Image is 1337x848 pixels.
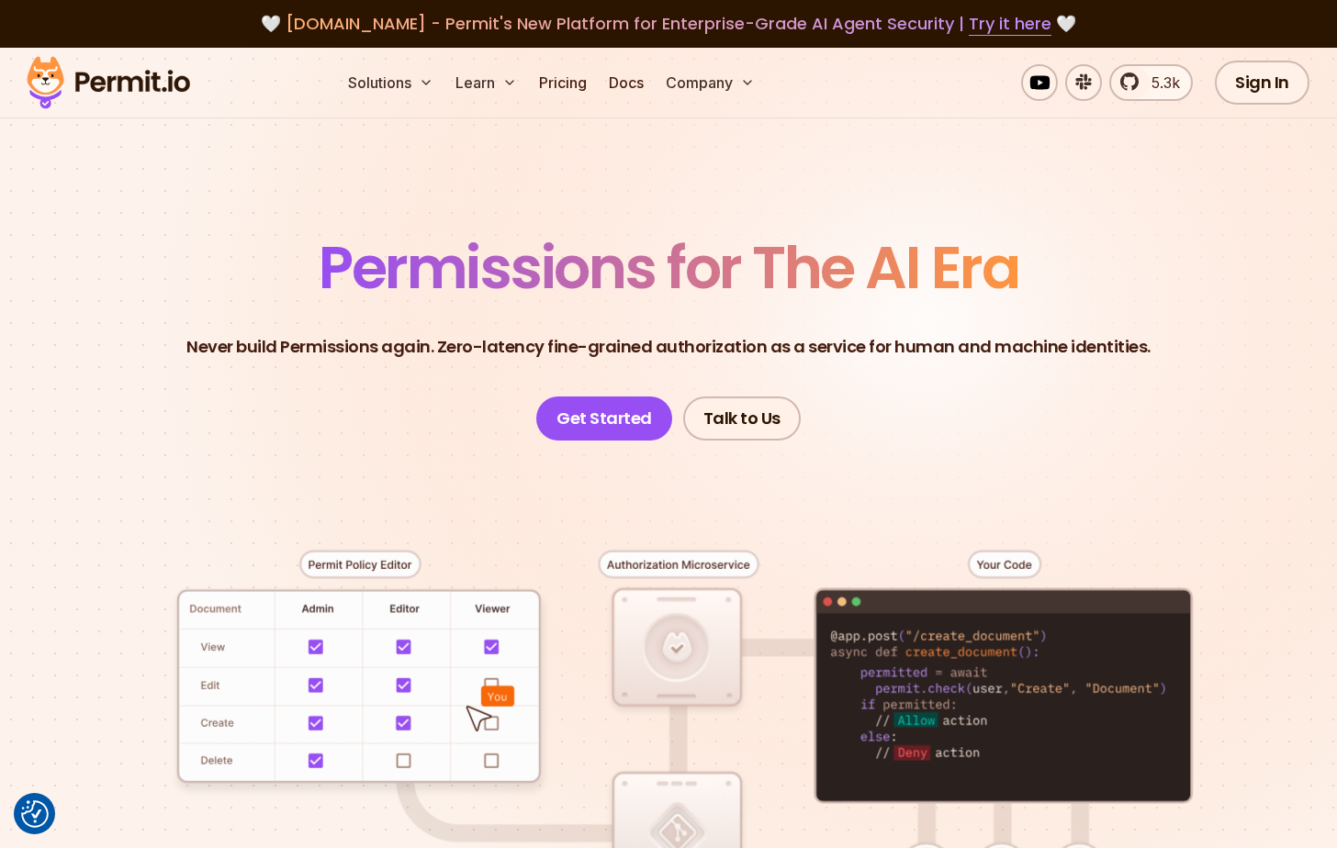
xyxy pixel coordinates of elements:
[1109,64,1193,101] a: 5.3k
[658,64,762,101] button: Company
[21,800,49,828] img: Revisit consent button
[1215,61,1309,105] a: Sign In
[319,227,1018,308] span: Permissions for The AI Era
[44,11,1293,37] div: 🤍 🤍
[969,12,1051,36] a: Try it here
[18,51,198,114] img: Permit logo
[21,800,49,828] button: Consent Preferences
[601,64,651,101] a: Docs
[536,396,672,441] a: Get Started
[448,64,524,101] button: Learn
[532,64,594,101] a: Pricing
[186,334,1151,360] p: Never build Permissions again. Zero-latency fine-grained authorization as a service for human and...
[683,396,801,441] a: Talk to Us
[286,12,1051,35] span: [DOMAIN_NAME] - Permit's New Platform for Enterprise-Grade AI Agent Security |
[341,64,441,101] button: Solutions
[1140,72,1180,94] span: 5.3k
